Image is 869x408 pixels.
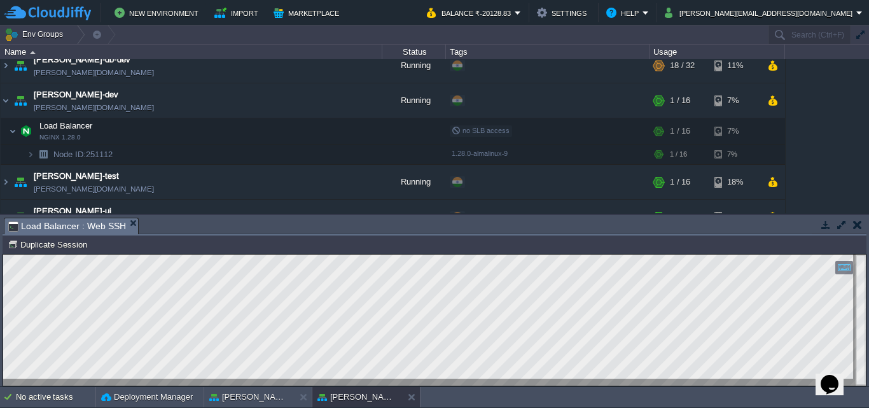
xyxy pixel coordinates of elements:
img: AMDAwAAAACH5BAEAAAAALAAAAAABAAEAAAICRAEAOw== [11,165,29,199]
div: 18% [714,165,756,199]
a: [PERSON_NAME]-dev [34,88,118,101]
span: no SLB access [452,127,510,134]
button: [PERSON_NAME]-dev [317,391,398,404]
button: Help [606,5,643,20]
img: CloudJiffy [4,5,91,21]
div: 7% [714,144,756,164]
div: Running [382,165,446,199]
img: AMDAwAAAACH5BAEAAAAALAAAAAABAAEAAAICRAEAOw== [1,165,11,199]
div: Usage [650,45,784,59]
a: [PERSON_NAME]-ui [34,205,111,218]
button: [PERSON_NAME]-app-dev [209,391,289,404]
span: 1.28.0-almalinux-9 [452,150,508,157]
img: AMDAwAAAACH5BAEAAAAALAAAAAABAAEAAAICRAEAOw== [9,118,17,144]
span: Load Balancer [38,120,94,131]
div: 7% [714,83,756,118]
div: Running [382,200,446,234]
div: 11% [714,48,756,83]
a: Node ID:251112 [52,149,115,160]
div: No active tasks [16,387,95,407]
img: AMDAwAAAACH5BAEAAAAALAAAAAABAAEAAAICRAEAOw== [1,48,11,83]
a: [PERSON_NAME]-db-dev [34,53,130,66]
div: 1 / 16 [670,118,690,144]
button: New Environment [115,5,202,20]
button: Settings [537,5,590,20]
div: 1 / 16 [670,165,690,199]
img: AMDAwAAAACH5BAEAAAAALAAAAAABAAEAAAICRAEAOw== [1,200,11,234]
img: AMDAwAAAACH5BAEAAAAALAAAAAABAAEAAAICRAEAOw== [30,51,36,54]
button: Env Groups [4,25,67,43]
div: Tags [447,45,649,59]
a: [PERSON_NAME][DOMAIN_NAME] [34,183,154,195]
div: Name [1,45,382,59]
div: 18 / 32 [670,48,695,83]
span: Node ID: [53,150,86,159]
div: 1 / 16 [670,83,690,118]
button: Import [214,5,262,20]
button: [PERSON_NAME][EMAIL_ADDRESS][DOMAIN_NAME] [665,5,856,20]
div: Running [382,83,446,118]
div: 6% [714,200,756,234]
img: AMDAwAAAACH5BAEAAAAALAAAAAABAAEAAAICRAEAOw== [34,144,52,164]
span: NGINX 1.28.0 [39,134,81,141]
div: Running [382,48,446,83]
a: Load BalancerNGINX 1.28.0 [38,121,94,130]
img: AMDAwAAAACH5BAEAAAAALAAAAAABAAEAAAICRAEAOw== [11,200,29,234]
button: Deployment Manager [101,391,193,404]
img: AMDAwAAAACH5BAEAAAAALAAAAAABAAEAAAICRAEAOw== [27,144,34,164]
img: AMDAwAAAACH5BAEAAAAALAAAAAABAAEAAAICRAEAOw== [11,83,29,118]
button: Marketplace [274,5,343,20]
span: Load Balancer : Web SSH [8,218,126,234]
img: AMDAwAAAACH5BAEAAAAALAAAAAABAAEAAAICRAEAOw== [11,48,29,83]
div: 1 / 16 [670,144,687,164]
div: Status [383,45,445,59]
a: [PERSON_NAME][DOMAIN_NAME] [34,101,154,114]
img: AMDAwAAAACH5BAEAAAAALAAAAAABAAEAAAICRAEAOw== [17,118,35,144]
span: 251112 [52,149,115,160]
a: [PERSON_NAME]-test [34,170,119,183]
button: Duplicate Session [8,239,91,250]
div: 1 / 12 [670,200,690,234]
iframe: chat widget [816,357,856,395]
div: 7% [714,118,756,144]
img: AMDAwAAAACH5BAEAAAAALAAAAAABAAEAAAICRAEAOw== [1,83,11,118]
button: Balance ₹-20128.83 [427,5,515,20]
span: [PERSON_NAME][DOMAIN_NAME] [34,66,154,79]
